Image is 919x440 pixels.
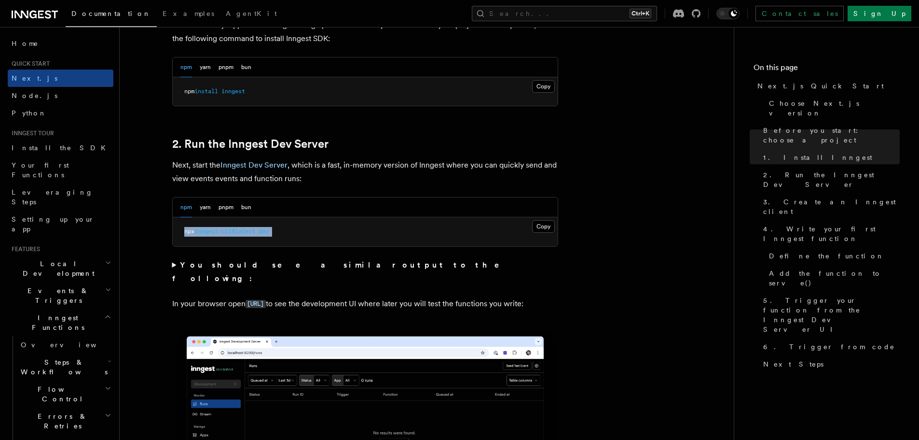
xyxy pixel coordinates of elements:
[163,10,214,17] span: Examples
[755,6,844,21] a: Contact sales
[765,95,900,122] a: Choose Next.js version
[17,408,113,435] button: Errors & Retries
[532,220,555,233] button: Copy
[219,198,233,217] button: pnpm
[194,88,218,95] span: install
[246,300,266,308] code: [URL]
[8,139,113,156] a: Install the SDK
[532,80,555,93] button: Copy
[241,57,251,77] button: bun
[754,77,900,95] a: Next.js Quick Start
[172,158,558,185] p: Next, start the , which is a fast, in-memory version of Inngest where you can quickly send and vi...
[769,269,900,288] span: Add the function to serve()
[200,57,211,77] button: yarn
[172,297,558,311] p: In your browser open to see the development UI where later you will test the functions you write:
[8,104,113,122] a: Python
[759,292,900,338] a: 5. Trigger your function from the Inngest Dev Server UI
[219,57,233,77] button: pnpm
[12,188,93,206] span: Leveraging Steps
[12,161,69,179] span: Your first Functions
[8,129,54,137] span: Inngest tour
[754,62,900,77] h4: On this page
[759,166,900,193] a: 2. Run the Inngest Dev Server
[172,137,329,151] a: 2. Run the Inngest Dev Server
[8,60,50,68] span: Quick start
[220,160,288,170] a: Inngest Dev Server
[769,251,884,261] span: Define the function
[8,286,105,305] span: Events & Triggers
[17,354,113,381] button: Steps & Workflows
[12,39,39,48] span: Home
[763,170,900,189] span: 2. Run the Inngest Dev Server
[8,255,113,282] button: Local Development
[221,88,245,95] span: inngest
[763,153,872,162] span: 1. Install Inngest
[17,357,108,377] span: Steps & Workflows
[630,9,651,18] kbd: Ctrl+K
[8,35,113,52] a: Home
[66,3,157,27] a: Documentation
[8,313,104,332] span: Inngest Functions
[763,359,823,369] span: Next Steps
[200,198,211,217] button: yarn
[8,259,105,278] span: Local Development
[220,3,283,26] a: AgentKit
[259,228,269,235] span: dev
[759,355,900,373] a: Next Steps
[8,309,113,336] button: Inngest Functions
[763,126,900,145] span: Before you start: choose a project
[769,99,900,118] span: Choose Next.js version
[8,282,113,309] button: Events & Triggers
[472,6,657,21] button: Search...Ctrl+K
[184,88,194,95] span: npm
[17,384,105,404] span: Flow Control
[8,70,113,87] a: Next.js
[180,198,192,217] button: npm
[8,87,113,104] a: Node.js
[12,109,47,117] span: Python
[246,299,266,308] a: [URL]
[12,215,95,233] span: Setting up your app
[759,338,900,355] a: 6. Trigger from code
[8,245,40,253] span: Features
[8,184,113,211] a: Leveraging Steps
[759,122,900,149] a: Before you start: choose a project
[757,81,884,91] span: Next.js Quick Start
[12,144,111,152] span: Install the SDK
[194,228,255,235] span: inngest-cli@latest
[759,149,900,166] a: 1. Install Inngest
[172,260,513,283] strong: You should see a similar output to the following:
[184,228,194,235] span: npx
[8,156,113,184] a: Your first Functions
[17,381,113,408] button: Flow Control
[17,336,113,354] a: Overview
[763,224,900,243] span: 4. Write your first Inngest function
[12,74,57,82] span: Next.js
[172,258,558,285] summary: You should see a similar output to the following:
[759,220,900,247] a: 4. Write your first Inngest function
[716,8,740,19] button: Toggle dark mode
[21,341,120,349] span: Overview
[763,342,895,352] span: 6. Trigger from code
[12,92,57,99] span: Node.js
[759,193,900,220] a: 3. Create an Inngest client
[8,211,113,238] a: Setting up your app
[226,10,277,17] span: AgentKit
[763,197,900,216] span: 3. Create an Inngest client
[180,57,192,77] button: npm
[765,265,900,292] a: Add the function to serve()
[17,412,105,431] span: Errors & Retries
[241,198,251,217] button: bun
[71,10,151,17] span: Documentation
[763,296,900,334] span: 5. Trigger your function from the Inngest Dev Server UI
[765,247,900,265] a: Define the function
[172,18,558,45] p: With the Next.js app now running running open a new tab in your terminal. In your project directo...
[848,6,911,21] a: Sign Up
[157,3,220,26] a: Examples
